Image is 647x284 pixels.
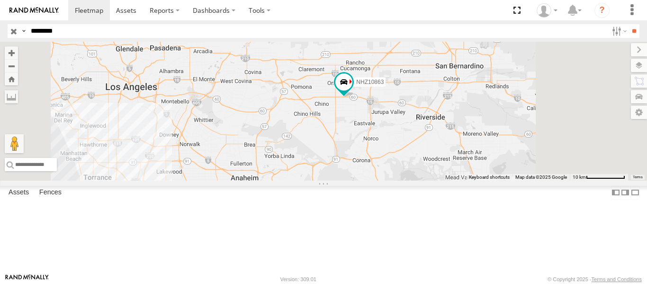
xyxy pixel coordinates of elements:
label: Search Filter Options [608,24,629,38]
button: Keyboard shortcuts [469,174,510,181]
label: Assets [4,186,34,199]
button: Map scale: 10 km per 79 pixels [570,174,628,181]
label: Fences [35,186,66,199]
a: Terms (opens in new tab) [633,175,643,179]
label: Hide Summary Table [630,186,640,200]
i: ? [594,3,610,18]
button: Zoom Home [5,73,18,85]
label: Measure [5,90,18,103]
div: Version: 309.01 [280,276,316,282]
button: Drag Pegman onto the map to open Street View [5,134,24,153]
a: Visit our Website [5,275,49,284]
div: © Copyright 2025 - [548,276,642,282]
img: rand-logo.svg [9,7,59,14]
a: Terms and Conditions [592,276,642,282]
label: Search Query [20,24,27,38]
span: 10 km [573,174,586,180]
label: Dock Summary Table to the Left [611,186,620,200]
button: Zoom out [5,59,18,73]
span: NHZ10863 [356,78,384,85]
button: Zoom in [5,46,18,59]
div: Zulema McIntosch [533,3,561,18]
label: Dock Summary Table to the Right [620,186,630,200]
label: Map Settings [631,106,647,119]
span: Map data ©2025 Google [515,174,567,180]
